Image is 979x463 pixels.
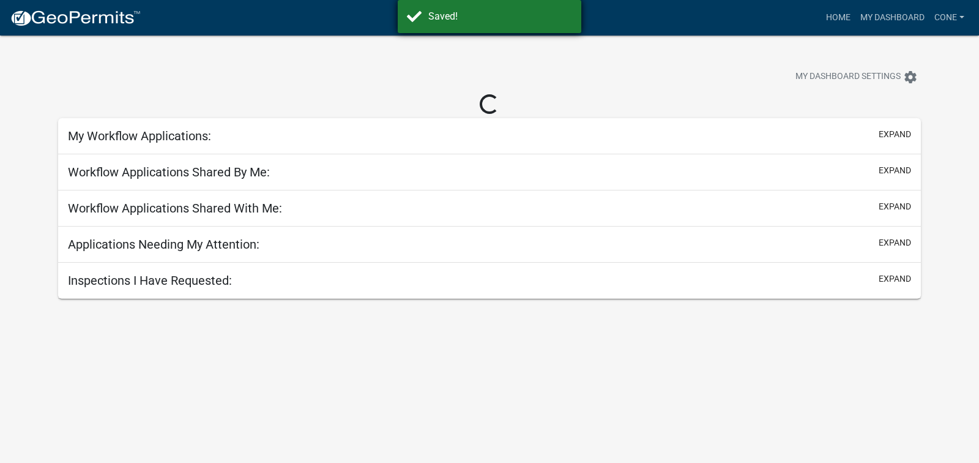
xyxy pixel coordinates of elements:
[68,273,232,288] h5: Inspections I Have Requested:
[786,65,928,89] button: My Dashboard Settingssettings
[879,164,911,177] button: expand
[68,165,270,179] h5: Workflow Applications Shared By Me:
[903,70,918,85] i: settings
[929,6,969,29] a: Cone
[795,70,901,85] span: My Dashboard Settings
[879,273,911,285] button: expand
[428,9,572,24] div: Saved!
[855,6,929,29] a: My Dashboard
[68,237,259,252] h5: Applications Needing My Attention:
[68,129,211,143] h5: My Workflow Applications:
[821,6,855,29] a: Home
[879,236,911,249] button: expand
[879,128,911,141] button: expand
[879,200,911,213] button: expand
[68,201,282,216] h5: Workflow Applications Shared With Me:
